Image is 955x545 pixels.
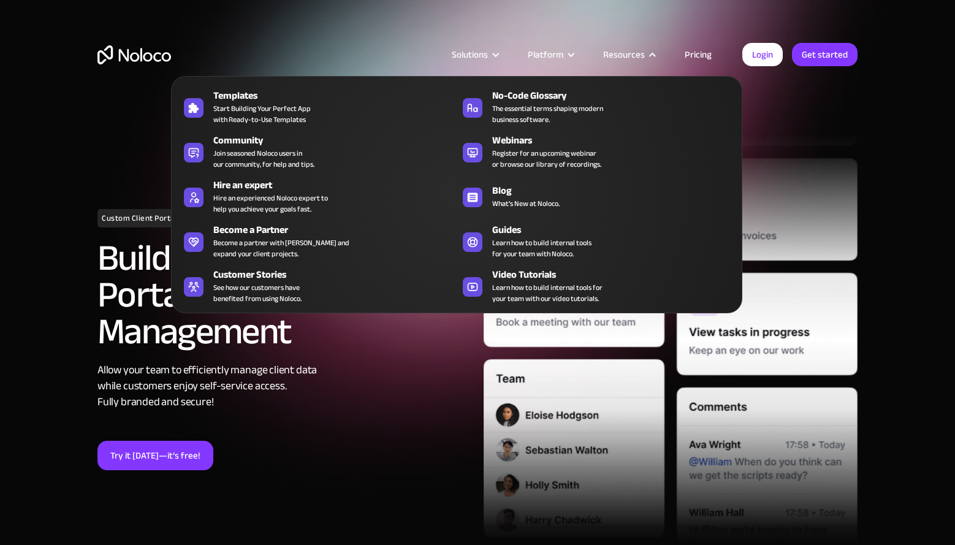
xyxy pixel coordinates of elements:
[457,86,736,128] a: No-Code GlossaryThe essential terms shaping modernbusiness software.
[213,178,462,192] div: Hire an expert
[457,175,736,217] a: BlogWhat's New at Noloco.
[492,103,603,125] span: The essential terms shaping modern business software.
[669,47,727,63] a: Pricing
[97,45,171,64] a: home
[213,237,349,259] div: Become a partner with [PERSON_NAME] and expand your client projects.
[213,88,462,103] div: Templates
[492,183,741,198] div: Blog
[512,47,588,63] div: Platform
[492,133,741,148] div: Webinars
[792,43,858,66] a: Get started
[178,265,457,307] a: Customer StoriesSee how our customers havebenefited from using Noloco.
[213,148,314,170] span: Join seasoned Noloco users in our community, for help and tips.
[452,47,488,63] div: Solutions
[213,133,462,148] div: Community
[457,265,736,307] a: Video TutorialsLearn how to build internal tools foryour team with our video tutorials.
[213,223,462,237] div: Become a Partner
[492,148,601,170] span: Register for an upcoming webinar or browse our library of recordings.
[492,88,741,103] div: No-Code Glossary
[528,47,563,63] div: Platform
[457,131,736,172] a: WebinarsRegister for an upcoming webinaror browse our library of recordings.
[178,86,457,128] a: TemplatesStart Building Your Perfect Appwith Ready-to-Use Templates
[492,223,741,237] div: Guides
[588,47,669,63] div: Resources
[178,131,457,172] a: CommunityJoin seasoned Noloco users inour community, for help and tips.
[213,267,462,282] div: Customer Stories
[97,240,471,350] h2: Build a Custom Client Portal for Seamless Client Management
[492,267,741,282] div: Video Tutorials
[603,47,645,63] div: Resources
[171,59,742,313] nav: Resources
[492,282,603,304] span: Learn how to build internal tools for your team with our video tutorials.
[178,175,457,217] a: Hire an expertHire an experienced Noloco expert tohelp you achieve your goals fast.
[213,282,302,304] span: See how our customers have benefited from using Noloco.
[492,198,560,209] span: What's New at Noloco.
[97,441,213,470] a: Try it [DATE]—it’s free!
[742,43,783,66] a: Login
[457,220,736,262] a: GuidesLearn how to build internal toolsfor your team with Noloco.
[213,103,311,125] span: Start Building Your Perfect App with Ready-to-Use Templates
[97,362,471,410] div: Allow your team to efficiently manage client data while customers enjoy self-service access. Full...
[436,47,512,63] div: Solutions
[97,209,210,227] h1: Custom Client Portal Builder
[213,192,328,215] div: Hire an experienced Noloco expert to help you achieve your goals fast.
[178,220,457,262] a: Become a PartnerBecome a partner with [PERSON_NAME] andexpand your client projects.
[492,237,592,259] span: Learn how to build internal tools for your team with Noloco.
